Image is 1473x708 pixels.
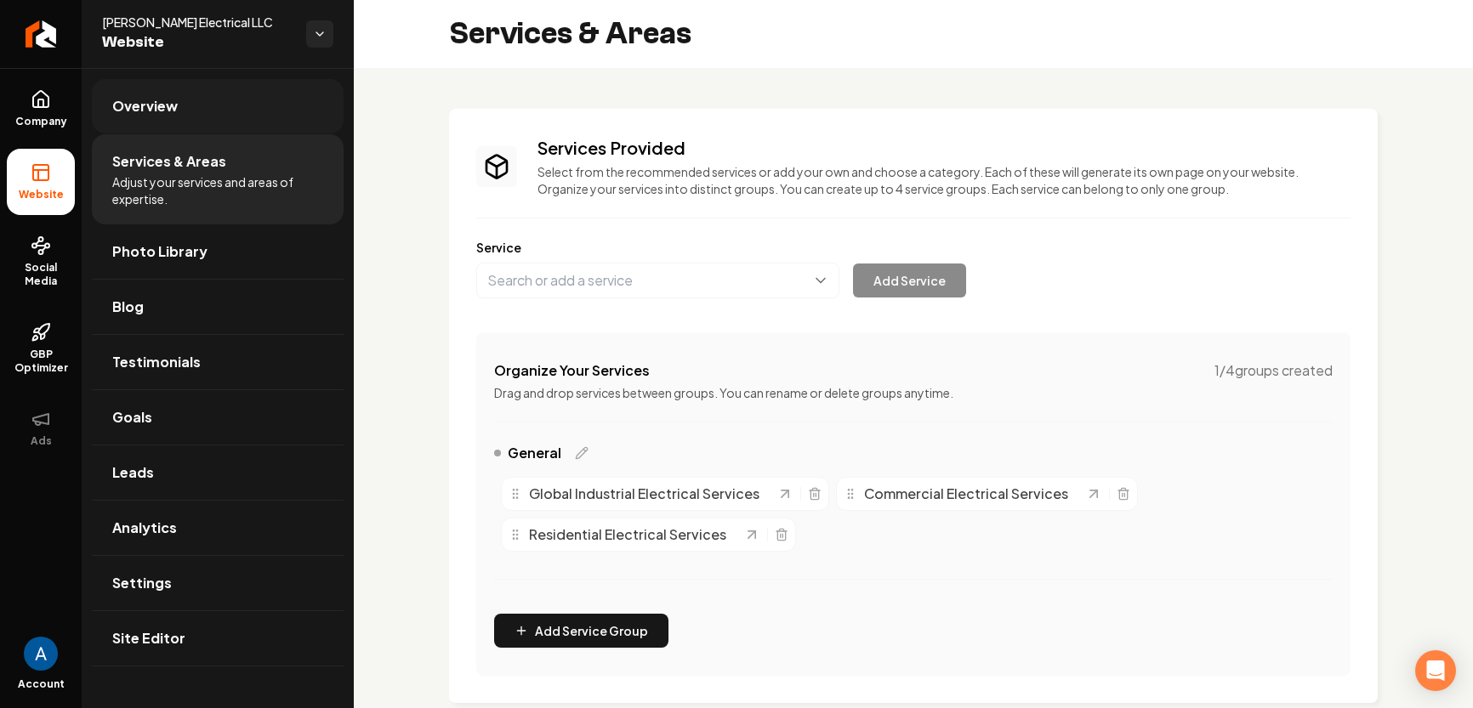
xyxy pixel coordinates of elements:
[92,501,344,555] a: Analytics
[112,518,177,538] span: Analytics
[92,556,344,610] a: Settings
[7,395,75,462] button: Ads
[537,136,1351,160] h3: Services Provided
[7,76,75,142] a: Company
[509,484,776,504] div: Global Industrial Electrical Services
[112,173,323,207] span: Adjust your services and areas of expertise.
[112,297,144,317] span: Blog
[1214,360,1333,381] span: 1 / 4 groups created
[112,241,208,262] span: Photo Library
[26,20,57,48] img: Rebolt Logo
[92,224,344,279] a: Photo Library
[24,434,59,448] span: Ads
[92,390,344,445] a: Goals
[494,614,668,648] button: Add Service Group
[102,14,293,31] span: [PERSON_NAME] Electrical LLC
[509,524,743,545] div: Residential Electrical Services
[476,239,1351,256] label: Service
[494,384,1333,401] p: Drag and drop services between groups. You can rename or delete groups anytime.
[7,309,75,388] a: GBP Optimizer
[537,163,1351,197] p: Select from the recommended services or add your own and choose a category. Each of these will ge...
[529,524,726,545] span: Residential Electrical Services
[7,261,75,288] span: Social Media
[844,484,1085,504] div: Commercial Electrical Services
[1415,650,1456,691] div: Open Intercom Messenger
[12,188,71,201] span: Website
[449,17,691,51] h2: Services & Areas
[92,280,344,334] a: Blog
[92,445,344,500] a: Leads
[112,407,152,428] span: Goals
[92,79,344,133] a: Overview
[112,462,154,483] span: Leads
[24,637,58,671] button: Open user button
[18,677,65,691] span: Account
[7,222,75,302] a: Social Media
[102,31,293,54] span: Website
[112,151,226,172] span: Services & Areas
[112,628,185,649] span: Site Editor
[92,611,344,666] a: Site Editor
[112,573,172,593] span: Settings
[112,352,201,372] span: Testimonials
[9,115,74,128] span: Company
[92,335,344,389] a: Testimonials
[112,96,178,116] span: Overview
[7,348,75,375] span: GBP Optimizer
[24,637,58,671] img: Andrew Magana
[494,360,650,381] h4: Organize Your Services
[864,484,1068,504] span: Commercial Electrical Services
[508,443,561,463] span: General
[529,484,759,504] span: Global Industrial Electrical Services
